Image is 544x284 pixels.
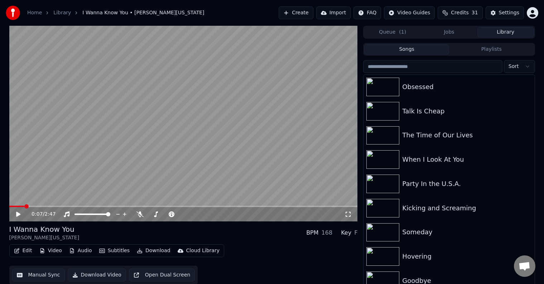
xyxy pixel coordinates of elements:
div: Key [341,229,351,237]
button: Video [37,246,65,256]
span: Credits [451,9,468,16]
button: Jobs [421,27,477,38]
nav: breadcrumb [27,9,204,16]
div: Hovering [402,251,531,261]
div: BPM [306,229,318,237]
div: Someday [402,227,531,237]
button: Create [279,6,313,19]
span: 2:47 [44,211,56,218]
div: Party In the U.S.A. [402,179,531,189]
span: 0:07 [32,211,43,218]
div: 168 [322,229,333,237]
button: Queue [364,27,421,38]
button: Library [477,27,534,38]
div: [PERSON_NAME][US_STATE] [9,234,80,241]
button: Playlists [449,44,534,55]
button: Download Video [68,269,126,281]
span: 31 [472,9,478,16]
button: Settings [486,6,524,19]
div: When I Look At You [402,155,531,165]
button: Manual Sync [12,269,65,281]
img: youka [6,6,20,20]
button: Video Guides [384,6,435,19]
button: Import [316,6,351,19]
button: FAQ [353,6,381,19]
button: Audio [66,246,95,256]
div: The Time of Our Lives [402,130,531,140]
div: Settings [499,9,519,16]
div: Obsessed [402,82,531,92]
span: Sort [509,63,519,70]
button: Edit [11,246,35,256]
span: I Wanna Know You • [PERSON_NAME][US_STATE] [82,9,204,16]
div: I Wanna Know You [9,224,80,234]
div: Open chat [514,255,535,277]
div: Cloud Library [186,247,220,254]
a: Home [27,9,42,16]
button: Download [134,246,173,256]
div: / [32,211,49,218]
button: Subtitles [96,246,133,256]
button: Credits31 [438,6,482,19]
div: Talk Is Cheap [402,106,531,116]
div: Kicking and Screaming [402,203,531,213]
button: Open Dual Screen [129,269,195,281]
a: Library [53,9,71,16]
div: F [354,229,357,237]
span: ( 1 ) [399,29,406,36]
button: Songs [364,44,449,55]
